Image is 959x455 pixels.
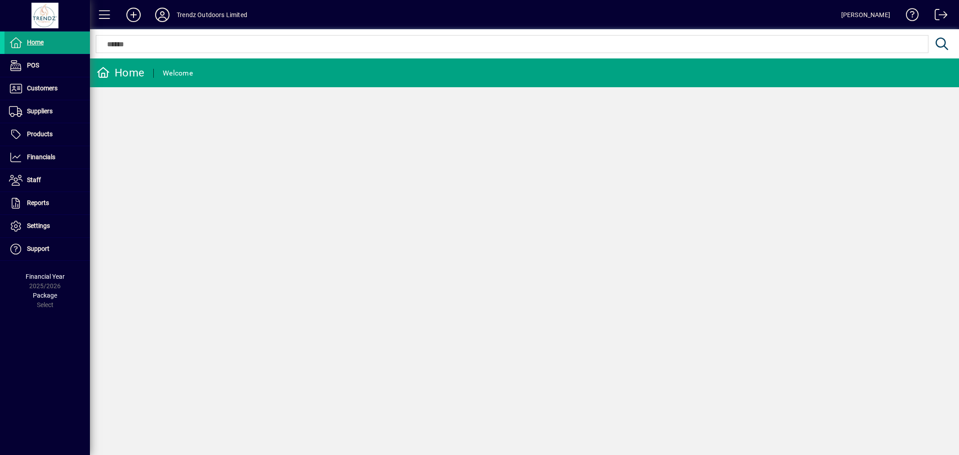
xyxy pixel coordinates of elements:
[4,146,90,169] a: Financials
[4,54,90,77] a: POS
[33,292,57,299] span: Package
[27,62,39,69] span: POS
[27,107,53,115] span: Suppliers
[4,169,90,192] a: Staff
[27,39,44,46] span: Home
[4,123,90,146] a: Products
[163,66,193,80] div: Welcome
[27,176,41,183] span: Staff
[27,130,53,138] span: Products
[177,8,247,22] div: Trendz Outdoors Limited
[4,77,90,100] a: Customers
[27,153,55,161] span: Financials
[119,7,148,23] button: Add
[4,215,90,237] a: Settings
[27,199,49,206] span: Reports
[4,100,90,123] a: Suppliers
[899,2,919,31] a: Knowledge Base
[841,8,890,22] div: [PERSON_NAME]
[148,7,177,23] button: Profile
[4,192,90,214] a: Reports
[27,85,58,92] span: Customers
[4,238,90,260] a: Support
[928,2,948,31] a: Logout
[27,245,49,252] span: Support
[27,222,50,229] span: Settings
[26,273,65,280] span: Financial Year
[97,66,144,80] div: Home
